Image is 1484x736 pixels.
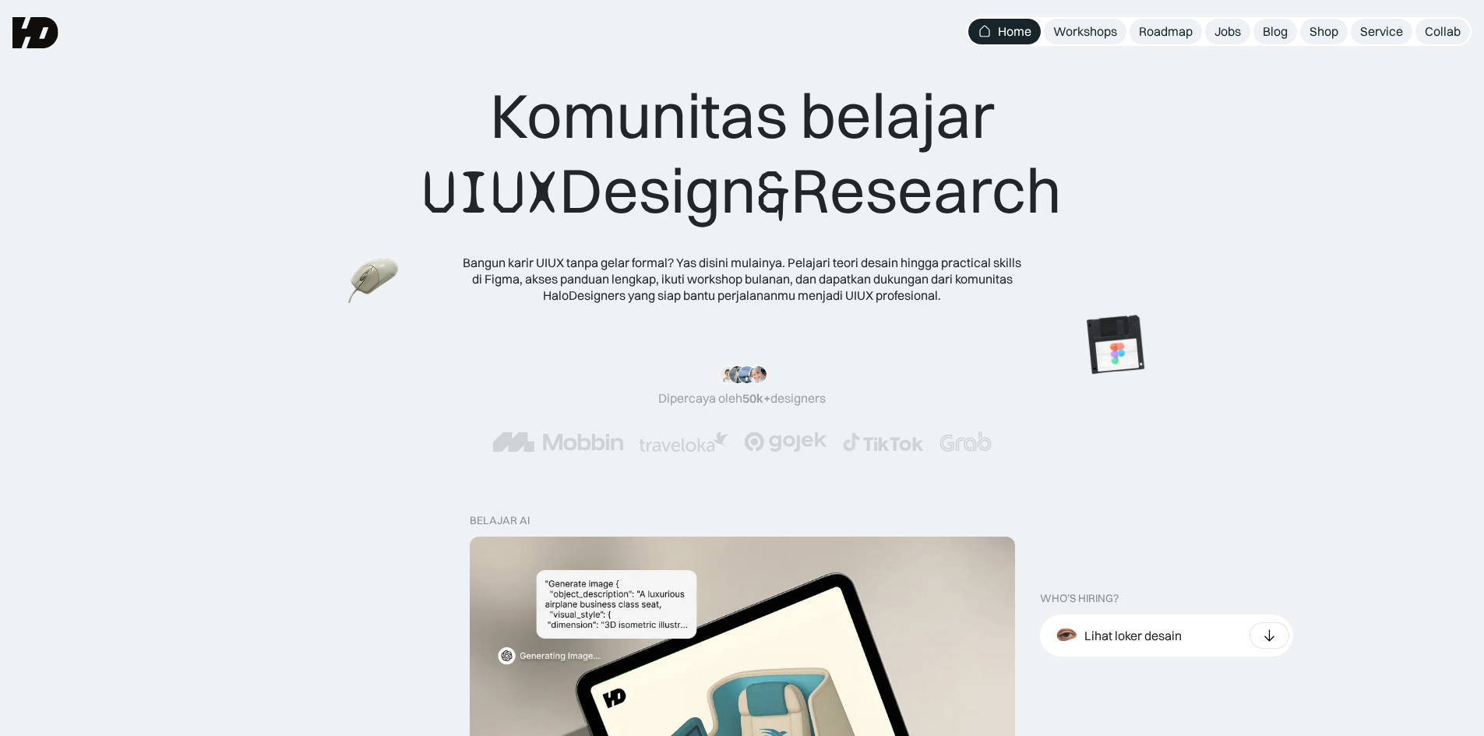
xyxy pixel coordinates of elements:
div: Blog [1263,23,1288,40]
div: Home [998,23,1031,40]
a: Collab [1415,19,1470,44]
span: & [756,155,791,230]
div: Workshops [1053,23,1117,40]
div: Collab [1425,23,1461,40]
a: Jobs [1205,19,1250,44]
span: UIUX [422,155,559,230]
span: 50k+ [742,390,770,406]
div: Jobs [1214,23,1241,40]
a: Shop [1300,19,1348,44]
a: Roadmap [1130,19,1202,44]
div: belajar ai [470,514,530,527]
a: Service [1351,19,1412,44]
a: Home [968,19,1041,44]
div: Shop [1310,23,1338,40]
a: Workshops [1044,19,1126,44]
div: Komunitas belajar Design Research [422,78,1062,230]
div: WHO’S HIRING? [1040,592,1119,605]
div: Lihat loker desain [1084,628,1182,644]
div: Bangun karir UIUX tanpa gelar formal? Yas disini mulainya. Pelajari teori desain hingga practical... [462,255,1023,303]
div: Dipercaya oleh designers [658,390,826,407]
div: Roadmap [1139,23,1193,40]
a: Blog [1253,19,1297,44]
div: Service [1360,23,1403,40]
